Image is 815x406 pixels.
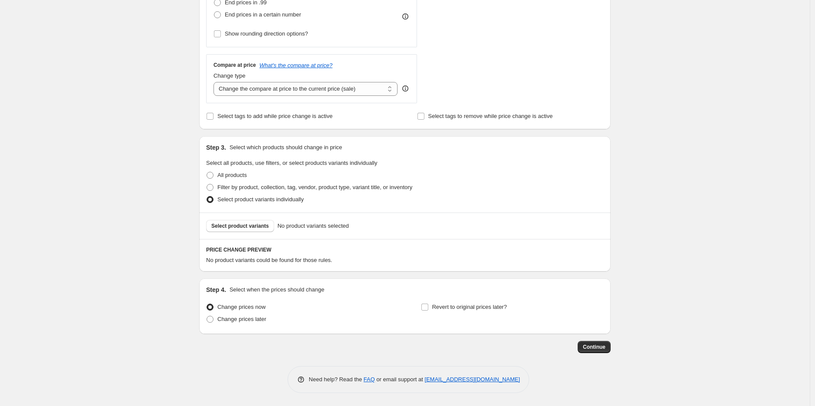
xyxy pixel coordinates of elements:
span: Need help? Read the [309,376,364,383]
span: No product variants selected [278,222,349,230]
span: Change type [213,72,246,79]
a: [EMAIL_ADDRESS][DOMAIN_NAME] [425,376,520,383]
span: Select tags to remove while price change is active [428,113,553,119]
p: Select when the prices should change [230,285,324,294]
span: Continue [583,344,605,350]
span: Select product variants [211,223,269,229]
button: Select product variants [206,220,274,232]
button: What's the compare at price? [259,62,333,69]
button: Continue [578,341,611,353]
span: All products [217,172,247,178]
div: help [401,84,410,93]
span: Show rounding direction options? [225,30,308,37]
h2: Step 3. [206,143,226,152]
span: End prices in a certain number [225,11,301,18]
span: No product variants could be found for those rules. [206,257,332,263]
span: Select tags to add while price change is active [217,113,333,119]
span: Change prices later [217,316,266,322]
span: Revert to original prices later? [432,304,507,310]
span: Filter by product, collection, tag, vendor, product type, variant title, or inventory [217,184,412,190]
h2: Step 4. [206,285,226,294]
span: Change prices now [217,304,265,310]
span: Select product variants individually [217,196,304,203]
span: Select all products, use filters, or select products variants individually [206,160,377,166]
a: FAQ [364,376,375,383]
h6: PRICE CHANGE PREVIEW [206,246,604,253]
span: or email support at [375,376,425,383]
p: Select which products should change in price [230,143,342,152]
h3: Compare at price [213,62,256,69]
